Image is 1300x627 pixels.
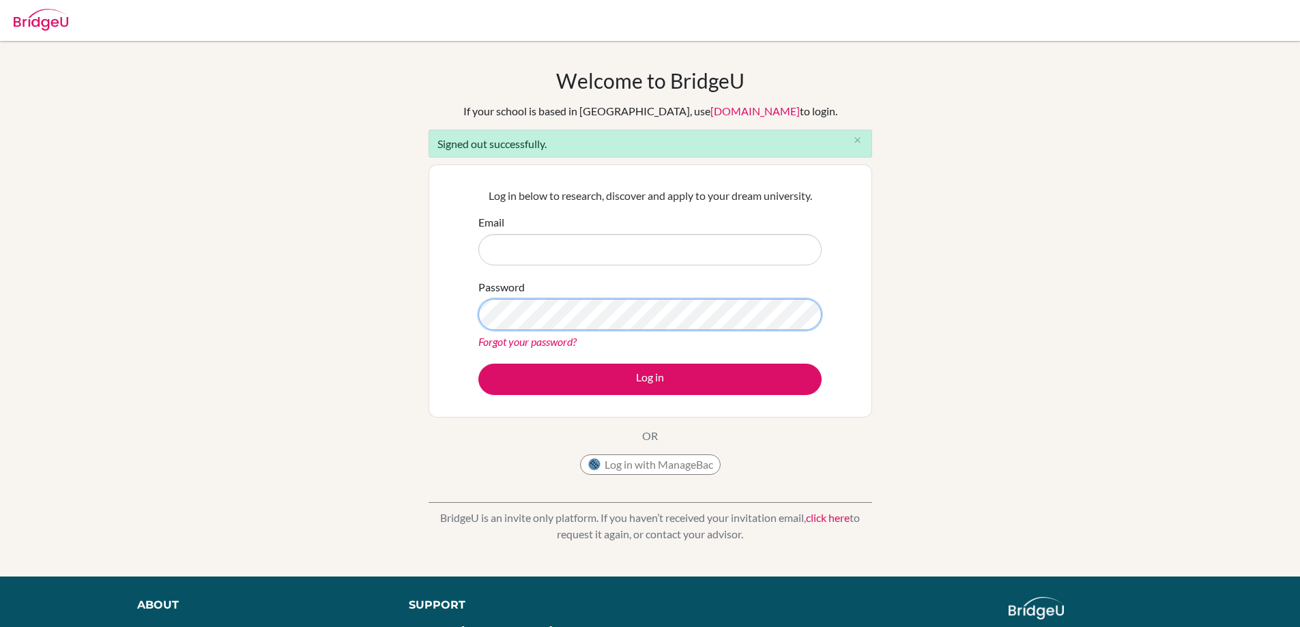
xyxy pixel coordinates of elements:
h1: Welcome to BridgeU [556,68,745,93]
div: Signed out successfully. [429,130,872,158]
a: click here [806,511,850,524]
p: Log in below to research, discover and apply to your dream university. [478,188,822,204]
label: Email [478,214,504,231]
label: Password [478,279,525,295]
p: OR [642,428,658,444]
a: [DOMAIN_NAME] [710,104,800,117]
i: close [852,135,863,145]
img: logo_white@2x-f4f0deed5e89b7ecb1c2cc34c3e3d731f90f0f143d5ea2071677605dd97b5244.png [1009,597,1064,619]
img: Bridge-U [14,9,68,31]
div: If your school is based in [GEOGRAPHIC_DATA], use to login. [463,103,837,119]
p: BridgeU is an invite only platform. If you haven’t received your invitation email, to request it ... [429,510,872,542]
button: Log in [478,364,822,395]
button: Close [844,130,871,151]
button: Log in with ManageBac [580,454,721,475]
div: About [137,597,378,613]
a: Forgot your password? [478,335,577,348]
div: Support [409,597,634,613]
